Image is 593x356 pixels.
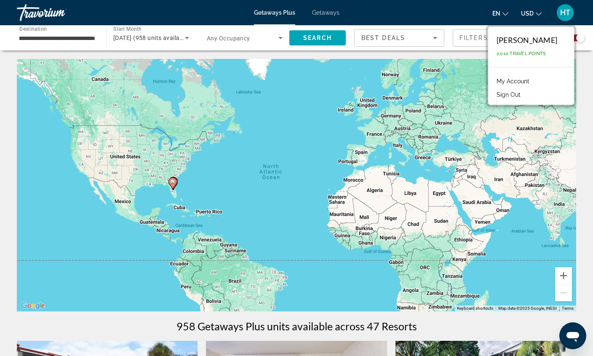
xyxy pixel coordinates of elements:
button: Sign Out [492,89,525,100]
button: Change currency [521,7,542,19]
mat-select: Sort by [361,33,437,43]
button: Zoom out [555,284,572,301]
img: Google [19,300,47,311]
span: [DATE] (958 units available) [113,35,190,41]
span: Filters [459,35,488,41]
span: Search [303,35,332,41]
button: Search [289,30,346,45]
a: My Account [492,76,534,87]
span: Best Deals [361,35,405,41]
input: Select destination [19,33,95,43]
button: Keyboard shortcuts [457,306,493,311]
a: Open this area in Google Maps (opens a new window) [19,300,47,311]
span: 2,010 Travel Points [497,51,546,56]
button: Zoom in [555,267,572,284]
a: Getaways Plus [254,9,295,16]
span: Map data ©2025 Google, INEGI [498,306,557,311]
span: en [492,10,500,17]
button: Change language [492,7,508,19]
a: Getaways [312,9,339,16]
span: HT [560,8,570,17]
a: Terms (opens in new tab) [562,306,574,311]
span: Any Occupancy [207,35,250,42]
span: USD [521,10,534,17]
a: Travorium [17,2,101,24]
iframe: Button to launch messaging window [559,322,586,349]
div: [PERSON_NAME] [497,35,557,45]
span: Start Month [113,26,142,32]
h1: 958 Getaways Plus units available across 47 Resorts [176,320,417,332]
span: Destination [19,26,47,32]
button: User Menu [554,4,576,21]
button: Filters [453,29,543,47]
